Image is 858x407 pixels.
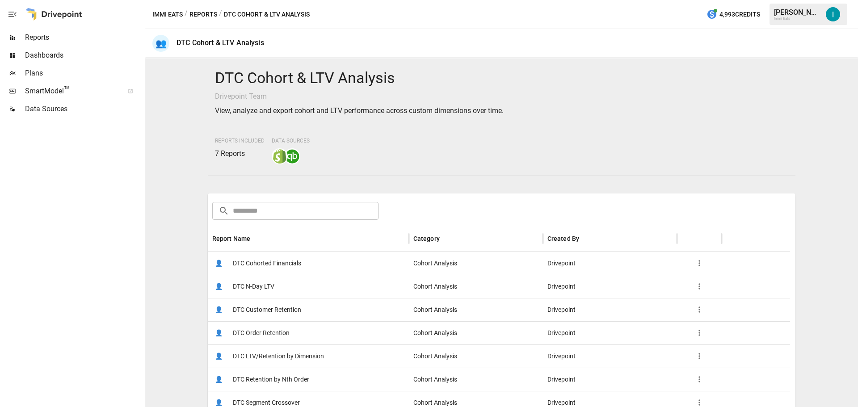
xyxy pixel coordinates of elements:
[409,344,543,368] div: Cohort Analysis
[409,252,543,275] div: Cohort Analysis
[719,9,760,20] span: 4,993 Credits
[25,68,143,79] span: Plans
[251,232,264,245] button: Sort
[233,252,301,275] span: DTC Cohorted Financials
[285,149,299,164] img: quickbooks
[409,275,543,298] div: Cohort Analysis
[212,373,226,386] span: 👤
[413,235,440,242] div: Category
[212,280,226,293] span: 👤
[547,235,580,242] div: Created By
[215,91,789,102] p: Drivepoint Team
[409,368,543,391] div: Cohort Analysis
[152,35,169,52] div: 👥
[215,138,265,144] span: Reports Included
[215,69,789,88] h4: DTC Cohort & LTV Analysis
[215,105,789,116] p: View, analyze and export cohort and LTV performance across custom dimensions over time.
[25,32,143,43] span: Reports
[441,232,453,245] button: Sort
[233,322,290,344] span: DTC Order Retention
[543,344,677,368] div: Drivepoint
[212,256,226,270] span: 👤
[409,298,543,321] div: Cohort Analysis
[543,252,677,275] div: Drivepoint
[64,84,70,96] span: ™
[219,9,222,20] div: /
[272,138,310,144] span: Data Sources
[212,235,251,242] div: Report Name
[189,9,217,20] button: Reports
[543,321,677,344] div: Drivepoint
[774,8,820,17] div: [PERSON_NAME]
[177,38,264,47] div: DTC Cohort & LTV Analysis
[543,298,677,321] div: Drivepoint
[25,50,143,61] span: Dashboards
[233,368,309,391] span: DTC Retention by Nth Order
[543,275,677,298] div: Drivepoint
[826,7,840,21] img: Isabelle Poon
[212,326,226,340] span: 👤
[25,86,118,97] span: SmartModel
[185,9,188,20] div: /
[409,321,543,344] div: Cohort Analysis
[273,149,287,164] img: shopify
[212,303,226,316] span: 👤
[233,345,324,368] span: DTC LTV/Retention by Dimension
[233,275,274,298] span: DTC N-Day LTV
[703,6,764,23] button: 4,993Credits
[820,2,845,27] button: Isabelle Poon
[580,232,593,245] button: Sort
[233,298,301,321] span: DTC Customer Retention
[543,368,677,391] div: Drivepoint
[25,104,143,114] span: Data Sources
[774,17,820,21] div: Immi Eats
[212,349,226,363] span: 👤
[215,148,265,159] p: 7 Reports
[152,9,183,20] button: Immi Eats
